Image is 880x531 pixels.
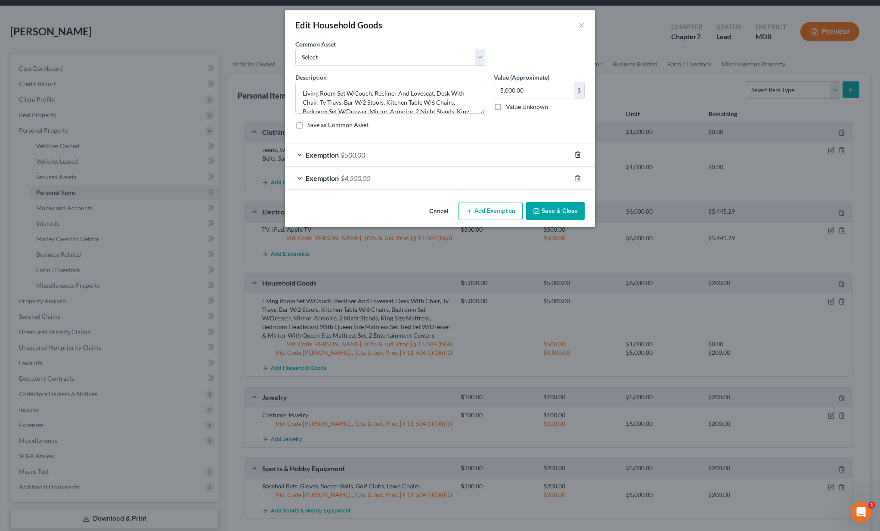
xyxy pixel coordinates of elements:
[459,202,523,220] button: Add Exemption
[851,502,871,522] iframe: Intercom live chat
[307,121,369,129] label: Save as Common Asset
[295,19,382,31] div: Edit Household Goods
[494,73,549,82] label: Value (Approximate)
[494,82,574,99] input: 0.00
[295,74,327,81] span: Description
[579,20,585,30] button: ×
[295,40,336,49] label: Common Asset
[341,151,365,159] span: $500.00
[306,174,339,182] span: Exemption
[506,102,548,111] label: Value Unknown
[422,203,455,220] button: Cancel
[868,502,875,509] span: 1
[341,174,370,182] span: $4,500.00
[526,202,585,220] button: Save & Close
[574,82,584,99] div: $
[306,151,339,159] span: Exemption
